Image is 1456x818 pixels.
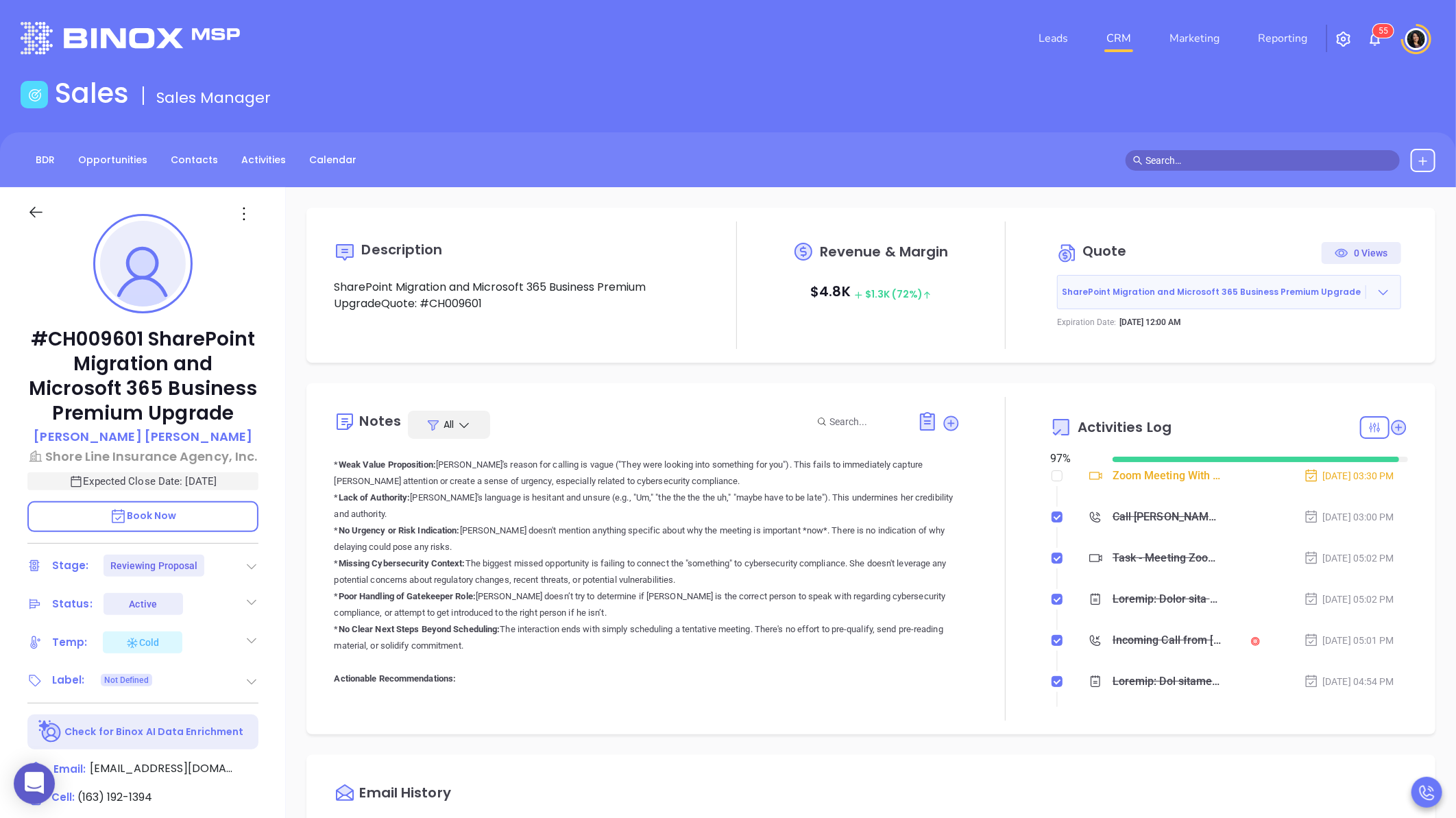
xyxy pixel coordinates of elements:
img: logo [21,22,240,54]
span: Email: [53,760,86,778]
span: 5 [1379,26,1383,36]
a: Activities [233,149,294,171]
div: Incoming Call from [PERSON_NAME] [1113,630,1222,651]
span: Description [361,240,442,259]
a: [PERSON_NAME] [PERSON_NAME] [34,427,252,447]
b: Lack of Authority: [339,492,411,503]
div: 97 % [1050,450,1096,467]
div: Task - Meeting Zoom Meeting With Motiva - [PERSON_NAME] [1113,548,1222,568]
a: Marketing [1164,25,1225,52]
a: CRM [1101,25,1137,52]
div: Cold [125,634,159,651]
img: Ai-Enrich-DaqCidB-.svg [38,720,62,744]
b: Weak Value Proposition: [339,459,436,470]
div: Zoom Meeting With Motiva - [PERSON_NAME] [1113,466,1222,486]
span: 5 [1383,26,1388,36]
p: Expiration Date: [1057,316,1116,328]
span: All [444,418,454,431]
div: [DATE] 05:02 PM [1304,592,1394,607]
b: No Clear Next Steps Beyond Scheduling: [339,624,500,634]
b: No Urgency or Risk Indication: [339,525,460,536]
p: $ 4.8K [810,279,932,306]
div: 0 Views [1335,242,1388,264]
div: Status: [52,594,93,614]
span: [EMAIL_ADDRESS][DOMAIN_NAME] [90,760,234,777]
h1: Sales [55,77,129,110]
input: Search... [829,414,902,429]
p: [DATE] 12:00 AM [1119,316,1182,328]
p: SharePoint Migration and Microsoft 365 Business Premium UpgradeQuote: #CH009601 [334,279,692,312]
div: [DATE] 04:54 PM [1304,674,1394,689]
a: Calendar [301,149,365,171]
input: Search… [1145,153,1392,168]
sup: 55 [1373,24,1394,38]
span: Cell : [51,790,75,804]
div: Reviewing Proposal [110,555,198,577]
span: SharePoint Migration and Microsoft 365 Business Premium Upgrade [1058,286,1366,298]
b: Actionable Recommendations: [334,673,456,684]
span: Activities Log [1078,420,1172,434]
img: Circle dollar [1057,242,1079,264]
img: user [1405,28,1427,50]
p: [PERSON_NAME] [PERSON_NAME] [34,427,252,446]
div: Loremip: Dol sitamet co adipiscinge seddo ei **tempo in utlabor etdol magnaal eni adminimven (qui... [1113,671,1222,692]
span: Revenue & Margin [820,245,949,258]
span: Quote [1082,241,1127,261]
a: Reporting [1252,25,1313,52]
p: #CH009601 SharePoint Migration and Microsoft 365 Business Premium Upgrade [27,327,258,426]
div: Active [129,593,157,615]
a: Leads [1033,25,1073,52]
div: [DATE] 03:00 PM [1304,509,1394,525]
div: Label: [52,670,85,690]
a: Opportunities [70,149,156,171]
span: search [1133,156,1143,165]
div: Notes [359,414,401,428]
p: Check for Binox AI Data Enrichment [64,725,243,739]
a: Shore Line Insurance Agency, Inc. [27,447,258,466]
div: [DATE] 03:30 PM [1304,468,1394,483]
img: profile-user [100,221,186,306]
img: iconNotification [1367,31,1383,47]
div: [DATE] 05:02 PM [1304,551,1394,566]
img: iconSetting [1335,31,1352,47]
span: Sales Manager [156,87,271,108]
a: BDR [27,149,63,171]
div: Loremip: Dolor sita Consec ad elitsed Doeiu te incididu u laboree dolor m aliqua en adm veniamqui... [1113,589,1222,610]
div: Temp: [52,632,88,653]
div: Call [PERSON_NAME] to schedule meeting - [PERSON_NAME] [1113,507,1222,527]
div: [DATE] 05:01 PM [1304,633,1394,648]
span: Book Now [110,509,177,522]
span: (163) 192-1394 [77,789,152,805]
div: Email History [359,786,450,804]
span: Not Defined [104,673,149,688]
b: Missing Cybersecurity Context: [339,558,465,568]
b: Poor Handling of Gatekeeper Role: [339,591,476,601]
button: SharePoint Migration and Microsoft 365 Business Premium Upgrade [1057,275,1401,309]
div: Stage: [52,555,89,576]
p: Expected Close Date: [DATE] [27,472,258,490]
span: $ 1.3K (72%) [854,287,932,301]
a: Contacts [162,149,226,171]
